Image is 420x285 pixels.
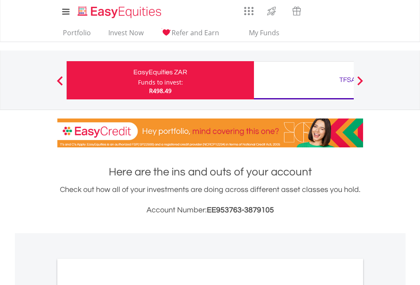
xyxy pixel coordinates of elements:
span: R498.49 [149,87,172,95]
a: AppsGrid [239,2,259,16]
a: My Profile [352,2,374,21]
span: My Funds [237,27,292,38]
div: EasyEquities ZAR [72,66,249,78]
img: EasyEquities_Logo.png [76,5,165,19]
span: Refer and Earn [172,28,219,37]
div: Funds to invest: [138,78,183,87]
a: Home page [74,2,165,19]
a: Refer and Earn [158,28,223,42]
a: Vouchers [284,2,309,18]
img: EasyCredit Promotion Banner [57,119,363,147]
div: Check out how all of your investments are doing across different asset classes you hold. [57,184,363,216]
h1: Here are the ins and outs of your account [57,164,363,180]
span: EE953763-3879105 [207,206,274,214]
a: Portfolio [59,28,94,42]
img: thrive-v2.svg [265,4,279,18]
img: vouchers-v2.svg [290,4,304,18]
a: Notifications [309,2,331,19]
img: grid-menu-icon.svg [244,6,254,16]
a: Invest Now [105,28,147,42]
button: Previous [51,80,68,89]
a: FAQ's and Support [331,2,352,19]
button: Next [352,80,369,89]
h3: Account Number: [57,204,363,216]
